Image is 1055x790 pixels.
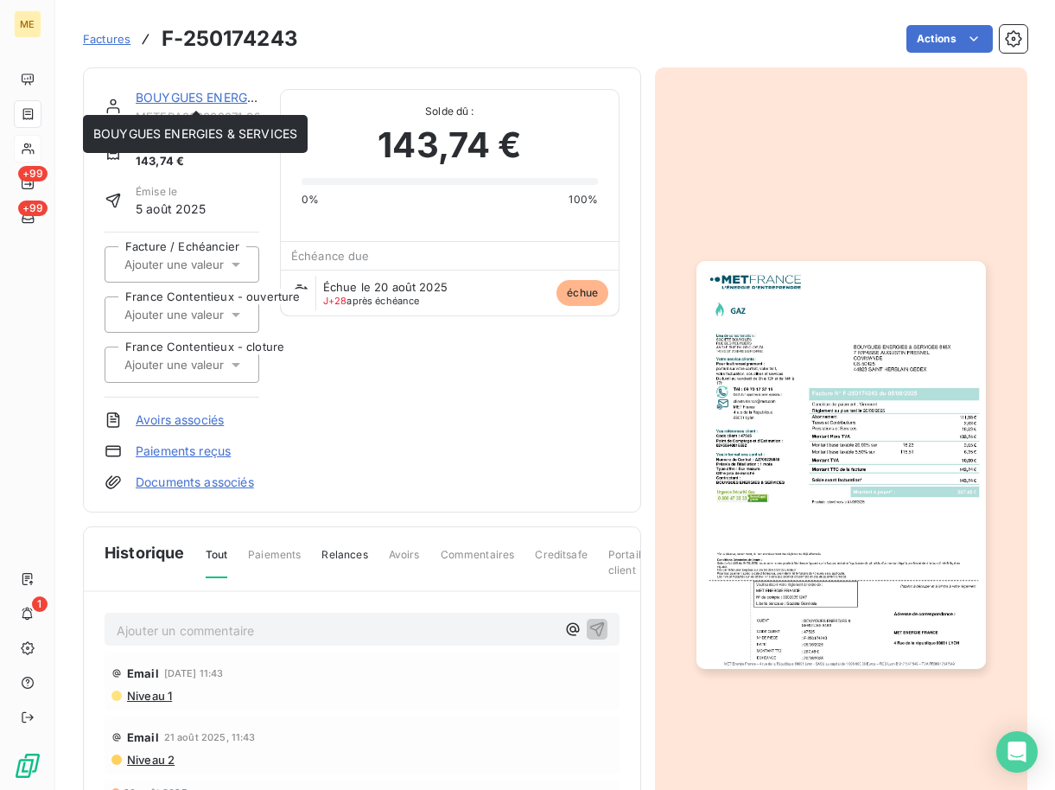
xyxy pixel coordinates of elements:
[136,200,207,218] span: 5 août 2025
[105,541,185,564] span: Historique
[569,192,598,207] span: 100%
[321,547,367,577] span: Relances
[136,110,259,124] span: METFRA000002071_02450940618682-CA1
[136,184,207,200] span: Émise le
[125,689,172,703] span: Niveau 1
[608,547,641,592] span: Portail client
[123,357,296,373] input: Ajouter une valeur
[162,23,298,54] h3: F-250174243
[83,32,130,46] span: Factures
[125,753,175,767] span: Niveau 2
[32,596,48,612] span: 1
[164,732,256,742] span: 21 août 2025, 11:43
[696,261,985,669] img: invoice_thumbnail
[996,731,1038,773] div: Open Intercom Messenger
[14,10,41,38] div: ME
[136,411,224,429] a: Avoirs associés
[302,192,319,207] span: 0%
[136,90,340,105] a: BOUYGUES ENERGIES & SERVICES
[441,547,515,577] span: Commentaires
[302,104,598,119] span: Solde dû :
[556,280,608,306] span: échue
[535,547,588,577] span: Creditsafe
[291,249,370,263] span: Échéance due
[378,119,521,171] span: 143,74 €
[123,257,296,272] input: Ajouter une valeur
[127,666,159,680] span: Email
[206,547,228,578] span: Tout
[18,201,48,216] span: +99
[136,153,207,170] span: 143,74 €
[323,296,420,306] span: après échéance
[323,295,347,307] span: J+28
[136,443,231,460] a: Paiements reçus
[389,547,420,577] span: Avoirs
[123,307,296,322] input: Ajouter une valeur
[136,474,254,491] a: Documents associés
[127,730,159,744] span: Email
[906,25,993,53] button: Actions
[248,547,301,577] span: Paiements
[83,30,130,48] a: Factures
[323,280,448,294] span: Échue le 20 août 2025
[18,166,48,182] span: +99
[164,668,224,679] span: [DATE] 11:43
[93,126,297,141] span: BOUYGUES ENERGIES & SERVICES
[14,752,41,780] img: Logo LeanPay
